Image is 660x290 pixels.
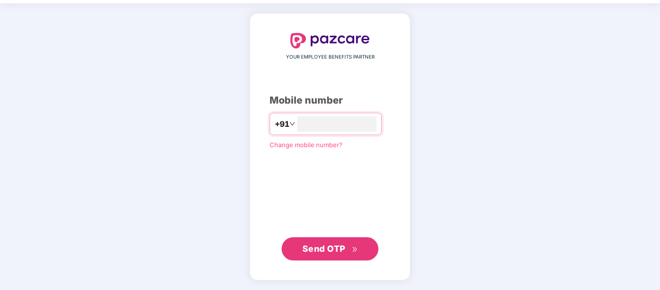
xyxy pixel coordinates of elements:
[289,121,295,127] span: down
[270,141,343,149] a: Change mobile number?
[286,53,375,61] span: YOUR EMPLOYEE BENEFITS PARTNER
[282,237,378,260] button: Send OTPdouble-right
[270,93,390,108] div: Mobile number
[290,33,370,48] img: logo
[275,118,289,130] span: +91
[352,246,358,253] span: double-right
[302,244,345,254] span: Send OTP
